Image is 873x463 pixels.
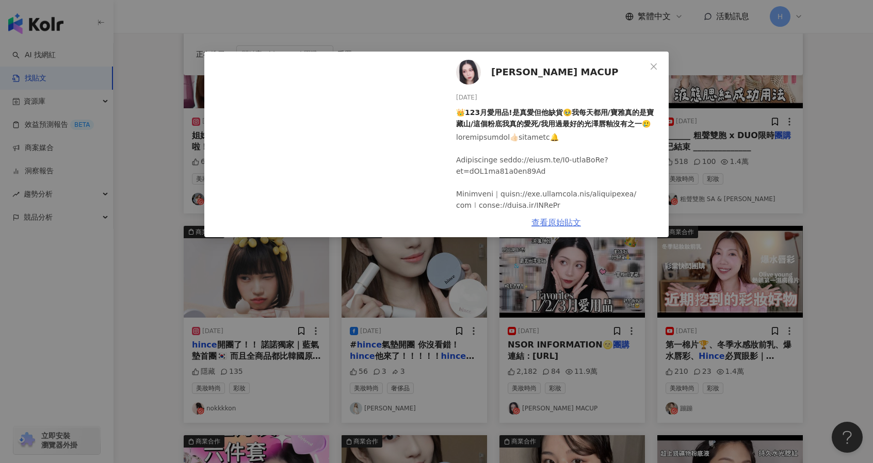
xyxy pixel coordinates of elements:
div: 👑123月愛用品!是真愛但他缺貨🥹我每天都用/寶雅真的是寶藏山/這個粉底我真的愛死/我用過最好的光澤唇釉沒有之一￼🥲 [456,107,660,129]
span: [PERSON_NAME] MACUP [491,65,618,79]
img: KOL Avatar [456,60,481,85]
button: Close [643,56,664,77]
a: 查看原始貼文 [531,218,581,227]
div: [DATE] [456,93,660,103]
span: close [650,62,658,71]
a: KOL Avatar[PERSON_NAME] MACUP [456,60,646,85]
iframe: 👑123月愛用品!是真愛但他缺貨🥹我每天都用/寶雅真的是寶藏山/這個粉底我真的愛死/我用過最好的光澤唇釉沒有之一￼🥲 [204,52,440,237]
